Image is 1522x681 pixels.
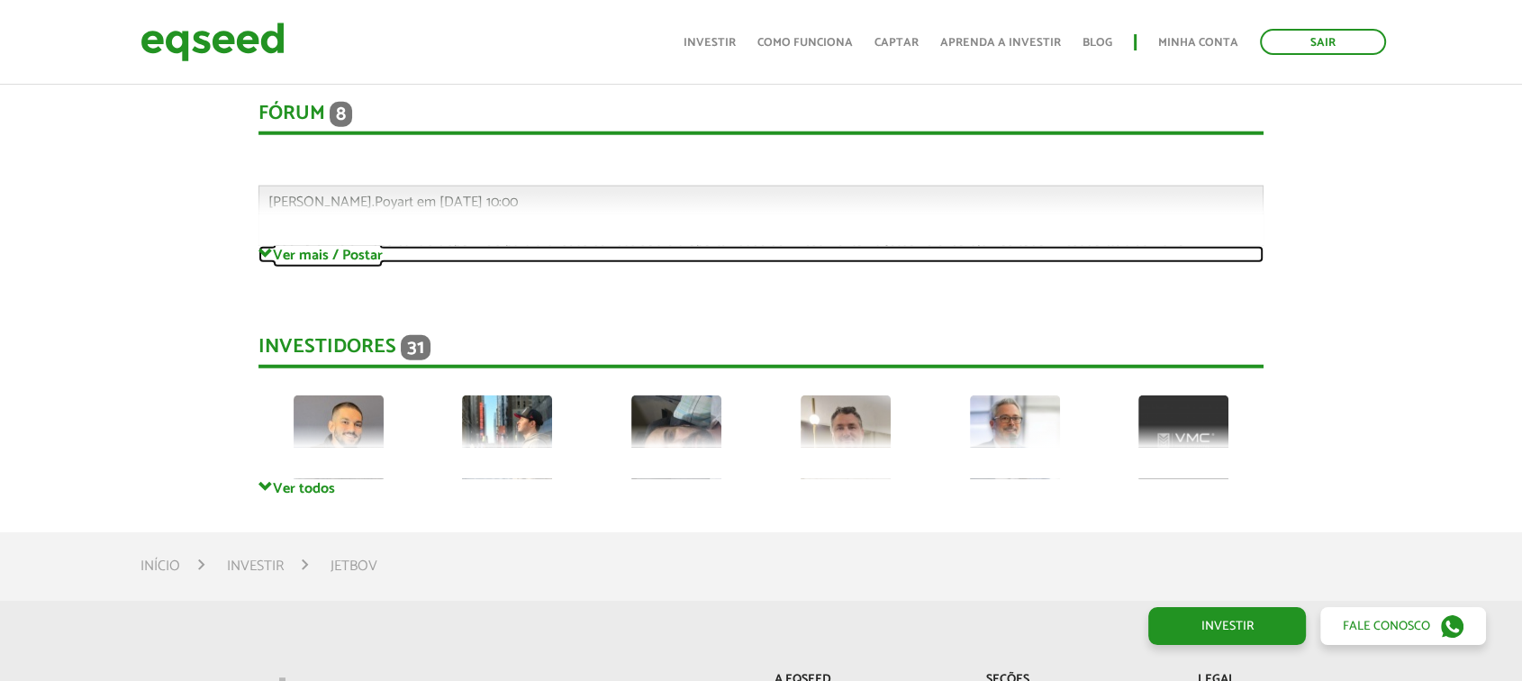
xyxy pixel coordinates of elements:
a: Fale conosco [1320,607,1486,645]
img: EqSeed [140,18,285,66]
a: Ver mais / Postar [258,246,1264,263]
a: Início [140,559,180,574]
span: 8 [330,102,352,127]
a: Minha conta [1158,37,1238,49]
a: Aprenda a investir [940,37,1061,49]
img: picture-126834-1752512559.jpg [801,395,891,486]
a: Ver todos [258,479,1264,496]
div: Fórum [258,102,1264,135]
a: Blog [1083,37,1112,49]
a: Investir [684,37,736,49]
a: Captar [874,37,919,49]
img: picture-100036-1732821753.png [1138,395,1228,486]
img: picture-72979-1756068561.jpg [294,395,384,486]
span: [PERSON_NAME].Poyart em [DATE] 10:00 [268,190,518,214]
img: picture-112313-1743624016.jpg [970,395,1060,486]
a: Como funciona [757,37,853,49]
a: Sair [1260,29,1386,55]
a: Investir [227,559,284,574]
a: Investir [1148,607,1306,645]
span: 31 [401,335,430,360]
img: picture-121595-1719786865.jpg [631,395,721,486]
li: JetBov [331,554,377,578]
img: picture-112095-1687613792.jpg [462,395,552,486]
div: Investidores [258,335,1264,368]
